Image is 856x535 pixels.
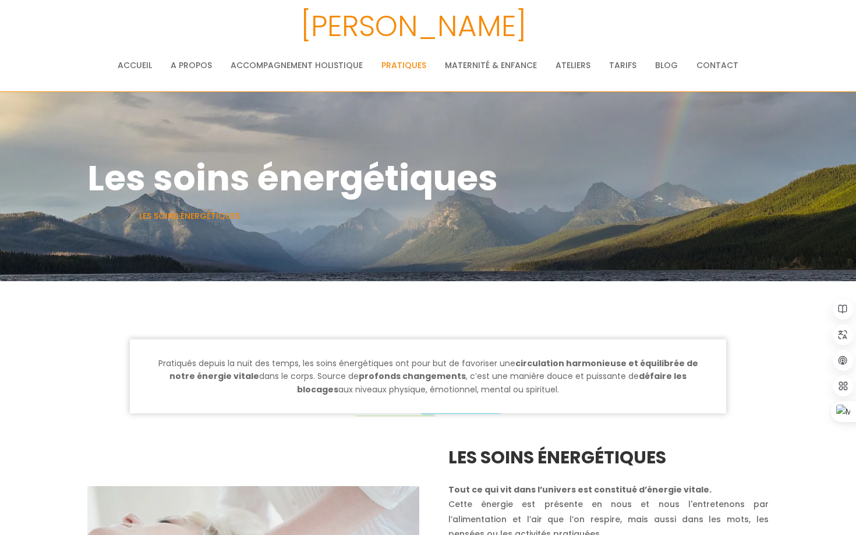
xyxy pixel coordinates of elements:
h1: Les soins énergétiques [87,150,769,206]
a: A propos [171,54,212,77]
a: Accueil [118,54,152,77]
a: Accueil [87,210,122,222]
a: Contact [696,54,738,77]
h3: Les soins énergétiques [448,445,769,470]
a: Accompagnement holistique [231,54,363,77]
li: Les soins énergétiques [139,209,240,223]
h3: [PERSON_NAME] [32,3,795,49]
h5: Pratiqués depuis la nuit des temps, les soins énergétiques ont pour but de favoriser une dans le ... [130,339,726,413]
a: Blog [655,54,678,77]
span: défaire les blocages [297,370,687,395]
span: circulation harmonieuse et équilibrée de notre énergie vitale [169,357,698,382]
a: Pratiques [381,54,426,77]
a: Maternité & Enfance [445,54,537,77]
span: profonds changements [359,370,466,382]
a: Ateliers [556,54,590,77]
a: Tarifs [609,54,636,77]
span: Tout ce qui vit dans l’univers est constitué d’énergie vitale. [448,484,712,495]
